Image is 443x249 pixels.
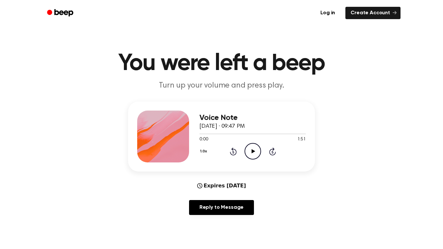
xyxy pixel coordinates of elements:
a: Reply to Message [189,200,254,215]
a: Beep [42,7,79,19]
span: 1:51 [297,136,306,143]
span: [DATE] · 09:47 PM [199,124,245,129]
div: Expires [DATE] [197,182,246,190]
a: Create Account [345,7,401,19]
button: 1.0x [199,146,209,157]
h3: Voice Note [199,113,306,122]
span: 0:00 [199,136,208,143]
h1: You were left a beep [55,52,388,75]
p: Turn up your volume and press play. [97,80,346,91]
a: Log in [314,6,341,20]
